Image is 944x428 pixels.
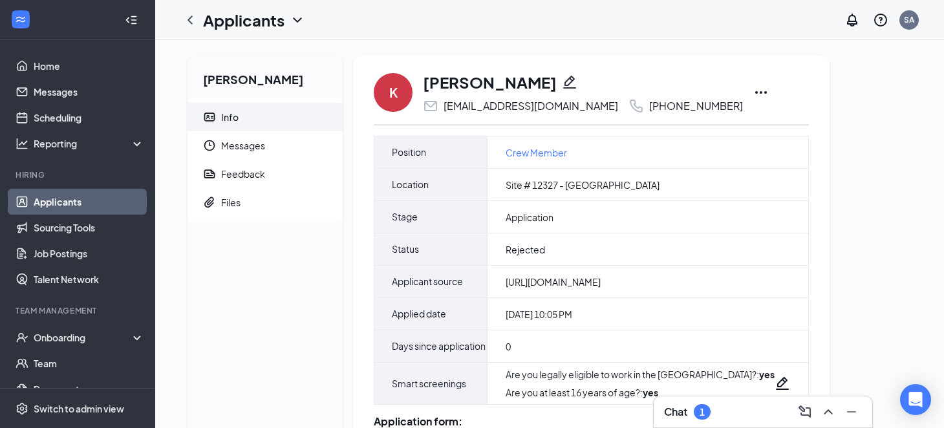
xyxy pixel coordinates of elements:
[290,12,305,28] svg: ChevronDown
[643,387,658,398] strong: yes
[34,331,133,344] div: Onboarding
[389,83,398,102] div: K
[841,401,862,422] button: Minimize
[392,169,429,200] span: Location
[34,241,144,266] a: Job Postings
[506,340,511,353] span: 0
[16,305,142,316] div: Team Management
[392,201,418,233] span: Stage
[16,402,28,415] svg: Settings
[506,308,572,321] span: [DATE] 10:05 PM
[506,145,567,160] a: Crew Member
[34,215,144,241] a: Sourcing Tools
[423,98,438,114] svg: Email
[203,139,216,152] svg: Clock
[649,100,743,112] div: [PHONE_NUMBER]
[34,402,124,415] div: Switch to admin view
[188,160,343,188] a: ReportFeedback
[821,404,836,420] svg: ChevronUp
[188,56,343,98] h2: [PERSON_NAME]
[188,188,343,217] a: PaperclipFiles
[34,350,144,376] a: Team
[203,9,284,31] h1: Applicants
[700,407,705,418] div: 1
[34,137,145,150] div: Reporting
[392,368,466,400] span: Smart screenings
[797,404,813,420] svg: ComposeMessage
[221,196,241,209] div: Files
[16,137,28,150] svg: Analysis
[753,85,769,100] svg: Ellipses
[506,211,553,224] span: Application
[444,100,618,112] div: [EMAIL_ADDRESS][DOMAIN_NAME]
[900,384,931,415] div: Open Intercom Messenger
[392,266,463,297] span: Applicant source
[392,233,419,265] span: Status
[775,376,790,391] svg: Pencil
[904,14,914,25] div: SA
[392,298,446,330] span: Applied date
[628,98,644,114] svg: Phone
[188,103,343,131] a: ContactCardInfo
[188,131,343,160] a: ClockMessages
[34,376,144,402] a: Documents
[34,189,144,215] a: Applicants
[392,330,486,362] span: Days since application
[844,12,860,28] svg: Notifications
[221,131,332,160] span: Messages
[423,71,557,93] h1: [PERSON_NAME]
[506,243,545,256] span: Rejected
[14,13,27,26] svg: WorkstreamLogo
[506,386,775,399] div: Are you at least 16 years of age? :
[203,167,216,180] svg: Report
[16,169,142,180] div: Hiring
[34,79,144,105] a: Messages
[506,368,775,381] div: Are you legally eligible to work in the [GEOGRAPHIC_DATA]? :
[374,415,809,428] div: Application form:
[203,196,216,209] svg: Paperclip
[506,178,660,191] span: Site # 12327 - [GEOGRAPHIC_DATA]
[562,74,577,90] svg: Pencil
[506,275,601,288] span: [URL][DOMAIN_NAME]
[221,111,239,123] div: Info
[34,105,144,131] a: Scheduling
[795,401,815,422] button: ComposeMessage
[182,12,198,28] svg: ChevronLeft
[34,266,144,292] a: Talent Network
[664,405,687,419] h3: Chat
[759,369,775,380] strong: yes
[221,167,265,180] div: Feedback
[392,136,426,168] span: Position
[873,12,888,28] svg: QuestionInfo
[34,53,144,79] a: Home
[16,331,28,344] svg: UserCheck
[203,111,216,123] svg: ContactCard
[818,401,839,422] button: ChevronUp
[844,404,859,420] svg: Minimize
[125,14,138,27] svg: Collapse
